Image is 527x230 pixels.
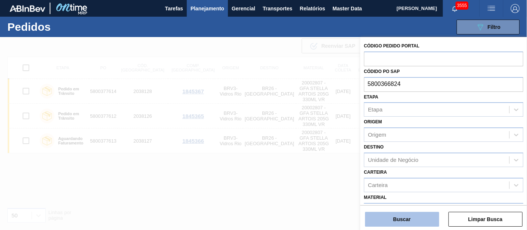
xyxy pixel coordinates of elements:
img: userActions [487,4,496,13]
div: Unidade de Negócio [368,157,418,163]
label: Origem [364,119,382,124]
label: Códido PO SAP [364,69,400,74]
span: Master Data [332,4,362,13]
label: Material [364,195,387,200]
label: Carteira [364,170,387,175]
span: 3555 [455,1,468,10]
span: Gerencial [232,4,255,13]
img: TNhmsLtSVTkK8tSr43FrP2fwEKptu5GPRR3wAAAABJRU5ErkJggg== [10,5,45,12]
label: Destino [364,144,384,150]
button: Notificações [443,3,467,14]
button: Filtro [457,20,520,34]
div: Origem [368,132,386,138]
span: Tarefas [165,4,183,13]
img: Logout [511,4,520,13]
h1: Pedidos [7,23,112,31]
div: Carteira [368,182,388,188]
label: Etapa [364,94,378,100]
label: Código Pedido Portal [364,43,420,49]
div: Etapa [368,107,382,113]
span: Relatórios [300,4,325,13]
span: Transportes [263,4,292,13]
span: Filtro [488,24,501,30]
span: Planejamento [190,4,224,13]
